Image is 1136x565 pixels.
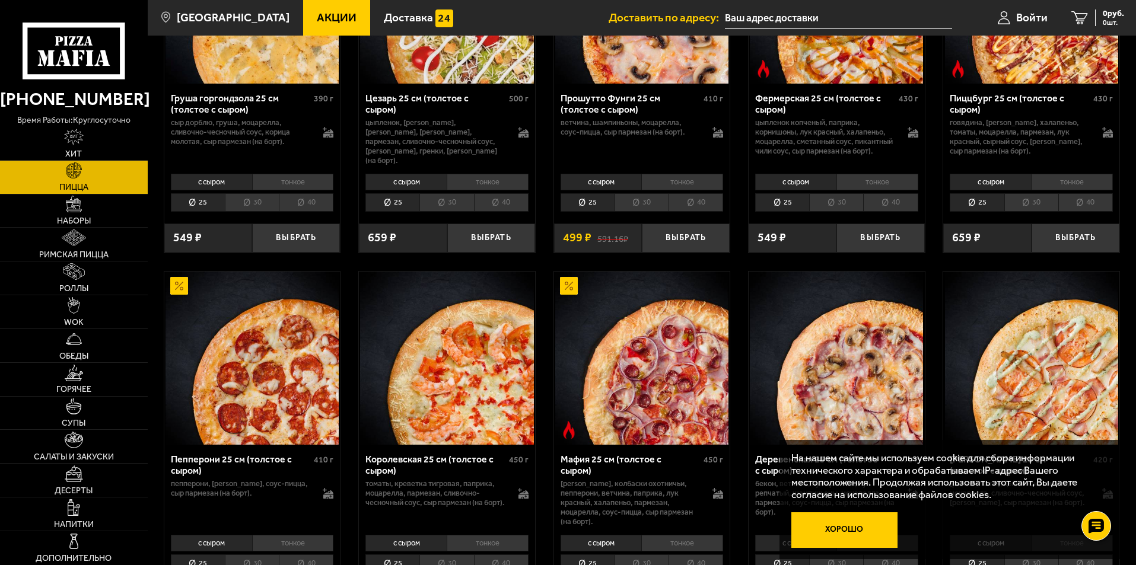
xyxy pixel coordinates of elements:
li: с сыром [561,535,642,551]
div: Мафия 25 см (толстое с сыром) [561,454,701,476]
span: 430 г [899,94,918,104]
li: 30 [615,193,669,212]
p: цыпленок копченый, паприка, корнишоны, лук красный, халапеньо, моцарелла, сметанный соус, пикантн... [755,118,896,156]
li: тонкое [447,535,529,551]
li: 40 [279,193,333,212]
div: Деревенская 25 см (толстое с сыром) [755,454,896,476]
li: 30 [225,193,279,212]
li: с сыром [755,535,836,551]
span: Акции [317,12,357,23]
p: [PERSON_NAME], колбаски охотничьи, пепперони, ветчина, паприка, лук красный, халапеньо, пармезан,... [561,479,701,526]
a: АкционныйОстрое блюдоМафия 25 см (толстое с сыром) [554,272,730,445]
li: 25 [171,193,225,212]
span: Доставить по адресу: [609,12,725,23]
button: Выбрать [447,224,535,253]
button: Выбрать [642,224,730,253]
img: Пепперони 25 см (толстое с сыром) [166,272,339,445]
a: Королевская 25 см (толстое с сыром) [359,272,535,445]
p: цыпленок, [PERSON_NAME], [PERSON_NAME], [PERSON_NAME], пармезан, сливочно-чесночный соус, [PERSON... [365,118,506,165]
li: 40 [1058,193,1113,212]
li: 25 [365,193,419,212]
a: АкционныйПепперони 25 см (толстое с сыром) [164,272,341,445]
span: Супы [62,419,85,427]
span: Войти [1016,12,1048,23]
li: тонкое [641,535,723,551]
span: Роллы [59,285,88,293]
div: Королевская 25 см (толстое с сыром) [365,454,506,476]
span: 390 г [314,94,333,104]
img: Деревенская 25 см (толстое с сыром) [750,272,923,445]
span: Пицца [59,183,88,191]
span: 410 г [314,455,333,465]
span: Десерты [55,487,93,495]
button: Выбрать [1032,224,1119,253]
span: Доставка [384,12,433,23]
span: 549 ₽ [758,232,786,244]
img: Королевская 25 см (толстое с сыром) [360,272,533,445]
div: Пепперони 25 см (толстое с сыром) [171,454,311,476]
li: тонкое [1031,174,1113,190]
p: томаты, креветка тигровая, паприка, моцарелла, пармезан, сливочно-чесночный соус, сыр пармезан (н... [365,479,506,507]
p: сыр дорблю, груша, моцарелла, сливочно-чесночный соус, корица молотая, сыр пармезан (на борт). [171,118,311,146]
li: 30 [809,193,863,212]
span: 659 ₽ [952,232,981,244]
div: Пиццбург 25 см (толстое с сыром) [950,92,1090,115]
li: 25 [755,193,809,212]
span: 430 г [1093,94,1113,104]
span: Салаты и закуски [34,453,114,461]
img: Острое блюдо [755,60,772,78]
li: с сыром [950,174,1031,190]
s: 591.16 ₽ [597,232,628,244]
div: Прошутто Фунги 25 см (толстое с сыром) [561,92,701,115]
span: Наборы [57,217,91,225]
span: Дополнительно [36,554,112,563]
li: 40 [669,193,723,212]
span: Горячее [56,385,91,394]
img: Акционный [560,277,578,295]
div: Фермерская 25 см (толстое с сыром) [755,92,896,115]
span: [GEOGRAPHIC_DATA] [177,12,289,23]
li: 40 [474,193,529,212]
span: WOK [64,318,84,327]
span: 549 ₽ [173,232,202,244]
span: 500 г [509,94,529,104]
span: Обеды [59,352,88,360]
button: Выбрать [836,224,924,253]
span: 499 ₽ [563,232,591,244]
img: Чикен Ранч 25 см (толстое с сыром) [945,272,1118,445]
li: тонкое [836,174,918,190]
li: тонкое [252,174,334,190]
span: 450 г [509,455,529,465]
div: Цезарь 25 см (толстое с сыром) [365,92,506,115]
span: 0 шт. [1103,19,1124,26]
p: говядина, [PERSON_NAME], халапеньо, томаты, моцарелла, пармезан, лук красный, сырный соус, [PERSO... [950,118,1090,156]
span: 450 г [704,455,723,465]
li: тонкое [447,174,529,190]
span: 0 руб. [1103,9,1124,18]
a: Чикен Ранч 25 см (толстое с сыром) [943,272,1119,445]
button: Хорошо [791,512,898,548]
li: 25 [950,193,1004,212]
button: Выбрать [252,224,340,253]
span: 410 г [704,94,723,104]
li: 30 [1004,193,1058,212]
img: Острое блюдо [949,60,967,78]
p: На нашем сайте мы используем cookie для сбора информации технического характера и обрабатываем IP... [791,452,1102,501]
span: Римская пицца [39,251,109,259]
img: Акционный [170,277,188,295]
li: с сыром [365,174,447,190]
p: ветчина, шампиньоны, моцарелла, соус-пицца, сыр пармезан (на борт). [561,118,701,137]
li: с сыром [365,535,447,551]
li: с сыром [171,535,252,551]
li: с сыром [755,174,836,190]
p: пепперони, [PERSON_NAME], соус-пицца, сыр пармезан (на борт). [171,479,311,498]
p: бекон, ветчина, лук красный, лук репчатый, шампиньоны, моцарелла, пармезан, соус-пицца, сыр парме... [755,479,896,517]
li: тонкое [252,535,334,551]
div: Груша горгондзола 25 см (толстое с сыром) [171,92,311,115]
li: 30 [419,193,473,212]
span: 659 ₽ [368,232,396,244]
li: 25 [561,193,615,212]
li: с сыром [561,174,642,190]
span: Хит [65,150,82,158]
img: Мафия 25 см (толстое с сыром) [555,272,728,445]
